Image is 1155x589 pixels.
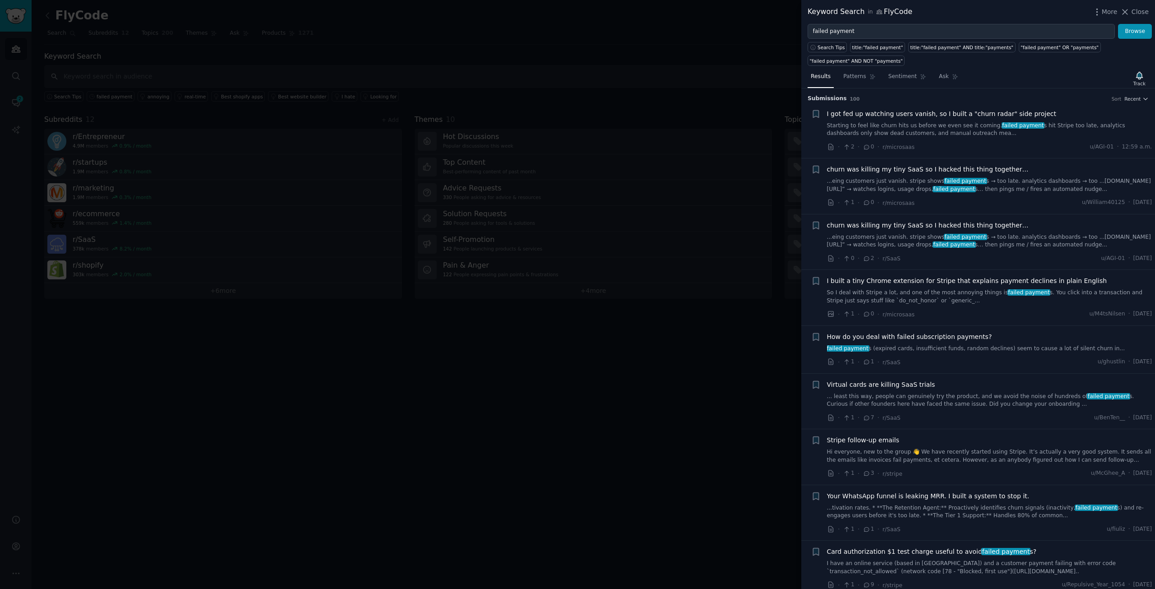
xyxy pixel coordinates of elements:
[882,359,901,366] span: r/SaaS
[827,109,1057,119] a: I got fed up watching users vanish, so I built a "churn radar" side project
[882,200,915,206] span: r/microsaas
[863,310,874,318] span: 0
[868,8,873,16] span: in
[827,345,1152,353] a: failed payments (expired cards, insufficient funds, random declines) seem to cause a lot of silen...
[878,524,879,534] span: ·
[933,186,976,192] span: failed payment
[1094,414,1125,422] span: u/BenTen__
[858,469,859,478] span: ·
[981,548,1030,555] span: failed payment
[838,357,840,367] span: ·
[843,199,854,207] span: 1
[826,345,869,352] span: failed payment
[882,144,915,150] span: r/microsaas
[838,198,840,208] span: ·
[933,241,976,248] span: failed payment
[827,122,1152,138] a: Starting to feel like churn hits us before we even see it coming.failed payments hit Stripe too l...
[882,471,902,477] span: r/stripe
[827,276,1107,286] a: I built a tiny Chrome extension for Stripe that explains payment declines in plain English
[863,469,874,478] span: 3
[1128,414,1130,422] span: ·
[827,165,1029,174] a: churn was killing my tiny SaaS so I hacked this thing together…
[1117,143,1119,151] span: ·
[1021,44,1099,51] div: "failed payment" OR "payments"
[838,469,840,478] span: ·
[1128,525,1130,533] span: ·
[1133,80,1146,87] div: Track
[827,436,899,445] a: Stripe follow-up emails
[1128,255,1130,263] span: ·
[838,254,840,263] span: ·
[944,234,987,240] span: failed payment
[1122,143,1152,151] span: 12:59 a.m.
[838,413,840,422] span: ·
[858,254,859,263] span: ·
[1128,469,1130,478] span: ·
[827,289,1152,305] a: So I deal with Stripe a lot, and one of the most annoying things isfailed payments. You click int...
[1128,199,1130,207] span: ·
[858,310,859,319] span: ·
[827,547,1037,557] a: Card authorization $1 test charge useful to avoidfailed payments?
[863,581,874,589] span: 9
[878,198,879,208] span: ·
[858,413,859,422] span: ·
[843,73,866,81] span: Patterns
[827,177,1152,193] a: ...eing customers just vanish. stripe showsfailed payments → too late. analytics dashboards → too...
[858,524,859,534] span: ·
[1133,199,1152,207] span: [DATE]
[843,255,854,263] span: 0
[882,311,915,318] span: r/microsaas
[1130,69,1149,88] button: Track
[827,380,935,390] a: Virtual cards are killing SaaS trials
[827,221,1029,230] span: churn was killing my tiny SaaS so I hacked this thing together…
[1112,96,1122,102] div: Sort
[863,525,874,533] span: 1
[827,332,992,342] a: How do you deal with failed subscription payments?
[944,178,987,184] span: failed payment
[858,198,859,208] span: ·
[838,310,840,319] span: ·
[878,357,879,367] span: ·
[808,6,912,18] div: Keyword Search FlyCode
[882,526,901,533] span: r/SaaS
[1132,7,1149,17] span: Close
[808,95,847,103] span: Submission s
[843,358,854,366] span: 1
[878,413,879,422] span: ·
[863,358,874,366] span: 1
[1087,393,1130,399] span: failed payment
[882,415,901,421] span: r/SaaS
[1133,255,1152,263] span: [DATE]
[1133,525,1152,533] span: [DATE]
[878,254,879,263] span: ·
[888,73,917,81] span: Sentiment
[882,255,901,262] span: r/SaaS
[1002,122,1045,129] span: failed payment
[1091,469,1125,478] span: u/McGhee_A
[843,525,854,533] span: 1
[827,492,1030,501] a: Your WhatsApp funnel is leaking MRR. I built a system to stop it.
[850,96,860,102] span: 100
[1107,525,1125,533] span: u/fiuliz
[1120,7,1149,17] button: Close
[1090,143,1113,151] span: u/AGI-01
[843,143,854,151] span: 2
[810,58,903,64] div: "failed payment" AND NOT "payments"
[863,143,874,151] span: 0
[1133,581,1152,589] span: [DATE]
[1118,24,1152,39] button: Browse
[939,73,949,81] span: Ask
[827,560,1152,575] a: I have an online service (based in [GEOGRAPHIC_DATA]) and a customer payment failing with error c...
[811,73,831,81] span: Results
[1019,42,1101,52] a: "failed payment" OR "payments"
[1098,358,1125,366] span: u/ghustlin
[850,42,905,52] a: title:"failed payment"
[808,24,1115,39] input: Try a keyword related to your business
[878,469,879,478] span: ·
[843,414,854,422] span: 1
[863,255,874,263] span: 2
